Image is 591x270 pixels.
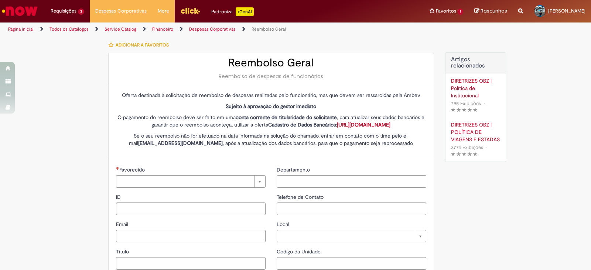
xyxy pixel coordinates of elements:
[337,121,390,128] a: [URL][DOMAIN_NAME]
[116,175,266,188] a: Limpar campo Favorecido
[51,7,76,15] span: Requisições
[277,202,426,215] input: Telefone de Contato
[116,221,130,228] span: Email
[95,7,147,15] span: Despesas Corporativas
[451,144,483,150] span: 3774 Exibições
[236,7,254,16] p: +GenAi
[116,132,426,147] p: Se o seu reembolso não for efetuado na data informada na solução do chamado, entrar em contato co...
[451,121,500,143] a: DIRETRIZES OBZ | POLÍTICA DE VIAGENS E ESTADAS
[481,7,507,14] span: Rascunhos
[277,248,322,255] span: Código da Unidade
[116,42,169,48] span: Adicionar a Favoritos
[158,7,169,15] span: More
[116,73,426,80] div: Reembolso de despesas de funcionários
[78,8,84,15] span: 3
[277,257,426,270] input: Código da Unidade
[105,26,136,32] a: Service Catalog
[8,26,34,32] a: Página inicial
[236,114,337,121] strong: conta corrente de titularidade do solicitante
[482,98,487,108] span: •
[152,26,173,32] a: Financeiro
[211,7,254,16] div: Padroniza
[474,8,507,15] a: Rascunhos
[119,166,146,173] span: Necessários - Favorecido
[451,77,500,99] a: DIRETRIZES OBZ | Política de Institucional
[277,194,325,200] span: Telefone de Contato
[116,91,426,99] p: Oferta destinada à solicitação de reembolso de despesas realizadas pelo funcionário, mas que deve...
[277,175,426,188] input: Departamento
[548,8,585,14] span: [PERSON_NAME]
[268,121,390,128] strong: Cadastro de Dados Bancários:
[277,166,311,173] span: Departamento
[6,22,389,36] ul: Trilhas de página
[1,4,39,18] img: ServiceNow
[116,248,130,255] span: Título
[116,194,122,200] span: ID
[451,100,481,107] span: 795 Exibições
[116,202,266,215] input: ID
[180,5,200,16] img: click_logo_yellow_360x200.png
[116,114,426,128] p: O pagamento do reembolso deve ser feito em uma , para atualizar seus dados bancários e garantir q...
[277,221,291,228] span: Local
[138,140,223,146] strong: [EMAIL_ADDRESS][DOMAIN_NAME]
[252,26,286,32] a: Reembolso Geral
[49,26,89,32] a: Todos os Catálogos
[458,8,463,15] span: 1
[108,37,173,53] button: Adicionar a Favoritos
[116,167,119,170] span: Necessários
[451,56,500,69] h3: Artigos relacionados
[189,26,236,32] a: Despesas Corporativas
[116,230,266,242] input: Email
[277,230,426,242] a: Limpar campo Local
[116,57,426,69] h2: Reembolso Geral
[226,103,316,110] strong: Sujeito à aprovação do gestor imediato
[436,7,456,15] span: Favoritos
[485,142,489,152] span: •
[116,257,266,270] input: Título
